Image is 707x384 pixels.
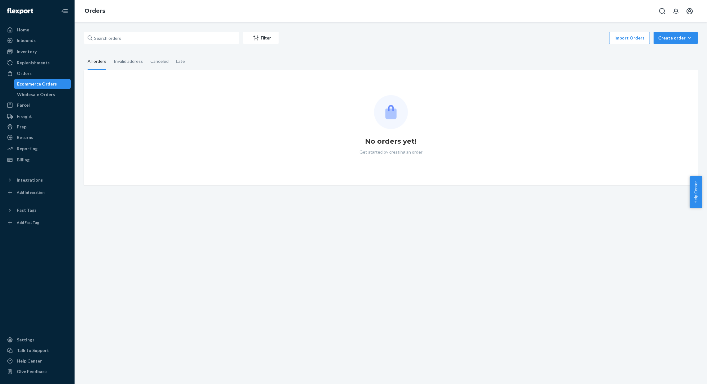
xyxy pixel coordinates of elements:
div: Settings [17,337,34,343]
div: Help Center [17,358,42,364]
div: Integrations [17,177,43,183]
button: Give Feedback [4,367,71,377]
div: Canceled [150,53,169,69]
div: Invalid address [114,53,143,69]
button: Filter [243,32,279,44]
div: Inbounds [17,37,36,44]
a: Wholesale Orders [14,90,71,99]
a: Returns [4,132,71,142]
a: Freight [4,111,71,121]
button: Open account menu [683,5,696,17]
a: Replenishments [4,58,71,68]
button: Close Navigation [58,5,71,17]
div: Give Feedback [17,368,47,375]
a: Settings [4,335,71,345]
button: Help Center [690,176,702,208]
div: Parcel [17,102,30,108]
div: Freight [17,113,32,119]
h1: No orders yet! [365,136,417,146]
ol: breadcrumbs [80,2,110,20]
div: Replenishments [17,60,50,66]
button: Create order [654,32,698,44]
div: Inventory [17,49,37,55]
div: All orders [88,53,106,70]
div: Billing [17,157,30,163]
button: Talk to Support [4,345,71,355]
button: Open Search Box [656,5,668,17]
button: Integrations [4,175,71,185]
div: Reporting [17,146,38,152]
div: Prep [17,124,26,130]
div: Wholesale Orders [17,91,55,98]
a: Home [4,25,71,35]
img: Empty list [374,95,408,129]
a: Orders [4,68,71,78]
a: Orders [84,7,105,14]
div: Home [17,27,29,33]
div: Filter [243,35,279,41]
div: Add Fast Tag [17,220,39,225]
a: Inventory [4,47,71,57]
a: Add Fast Tag [4,218,71,228]
div: Ecommerce Orders [17,81,57,87]
div: Fast Tags [17,207,37,213]
div: Add Integration [17,190,44,195]
button: Fast Tags [4,205,71,215]
a: Prep [4,122,71,132]
img: Flexport logo [7,8,33,14]
p: Get started by creating an order [359,149,422,155]
div: Orders [17,70,32,76]
button: Import Orders [609,32,650,44]
a: Help Center [4,356,71,366]
div: Create order [658,35,693,41]
a: Billing [4,155,71,165]
div: Returns [17,134,33,141]
a: Reporting [4,144,71,154]
a: Ecommerce Orders [14,79,71,89]
div: Late [176,53,185,69]
a: Parcel [4,100,71,110]
a: Inbounds [4,35,71,45]
button: Open notifications [670,5,682,17]
input: Search orders [84,32,239,44]
a: Add Integration [4,187,71,197]
div: Talk to Support [17,347,49,354]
